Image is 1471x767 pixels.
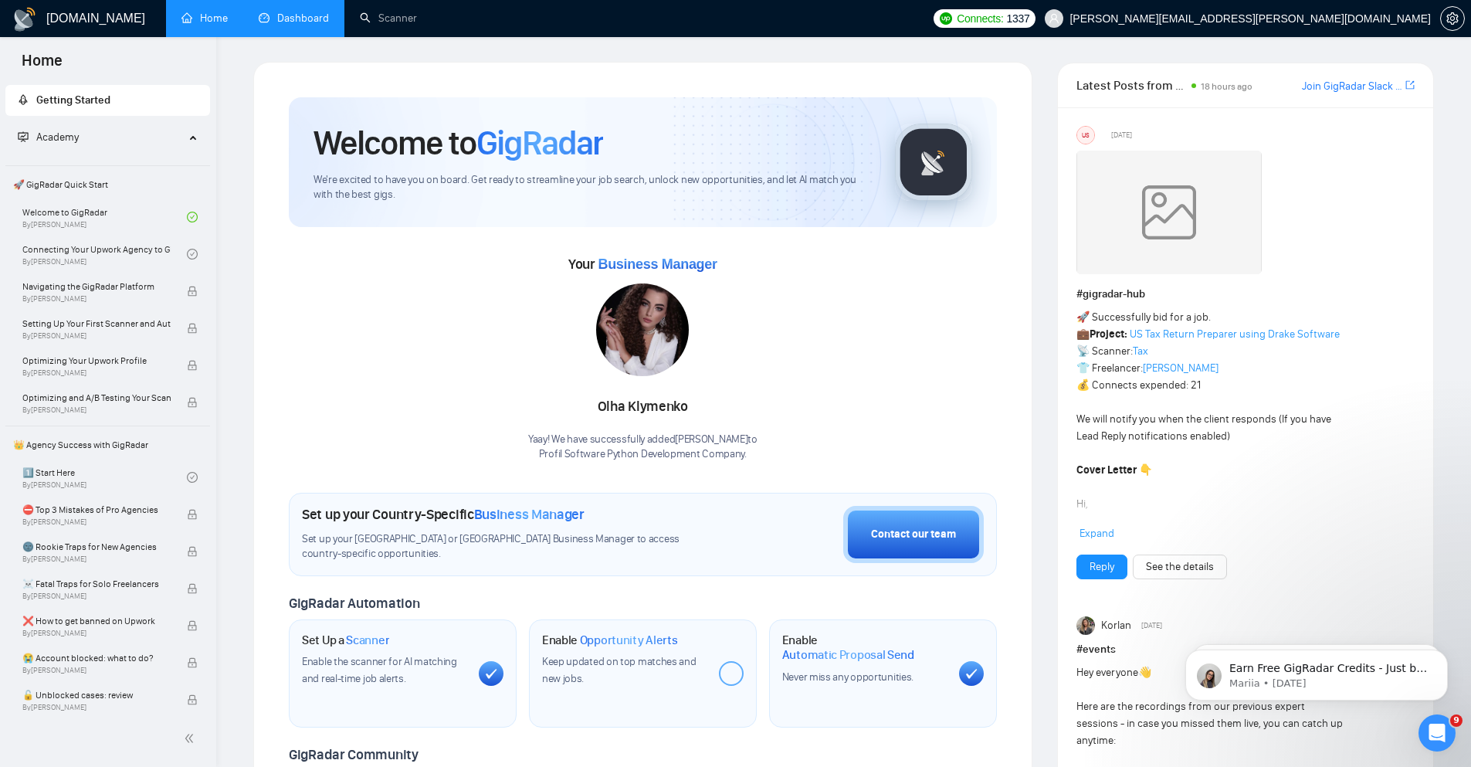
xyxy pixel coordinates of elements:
span: By [PERSON_NAME] [22,666,171,675]
span: check-circle [187,212,198,222]
span: Korlan [1101,617,1131,634]
span: By [PERSON_NAME] [22,629,171,638]
span: Navigating the GigRadar Platform [22,279,171,294]
strong: Project: [1090,328,1127,341]
h1: # events [1076,641,1415,658]
a: homeHome [181,12,228,25]
span: GigRadar Community [289,746,419,763]
span: Connects: [957,10,1003,27]
span: ❌ How to get banned on Upwork [22,613,171,629]
span: 1337 [1006,10,1029,27]
div: Contact our team [871,526,956,543]
span: We're excited to have you on board. Get ready to streamline your job search, unlock new opportuni... [314,173,870,202]
span: double-left [184,731,199,746]
span: GigRadar [476,122,603,164]
span: user [1049,13,1059,24]
span: Never miss any opportunities. [782,670,913,684]
span: lock [187,657,198,668]
span: Enable the scanner for AI matching and real-time job alerts. [302,655,457,685]
button: setting [1440,6,1465,31]
span: Business Manager [598,256,717,272]
h1: Enable [542,633,678,648]
span: lock [187,323,198,334]
span: 🔓 Unblocked cases: review [22,687,171,703]
button: See the details [1133,555,1227,579]
span: Business Manager [474,506,585,523]
span: 👑 Agency Success with GigRadar [7,429,208,460]
span: lock [187,397,198,408]
h1: Set up your Country-Specific [302,506,585,523]
iframe: Intercom notifications message [1162,617,1471,725]
li: Getting Started [5,85,210,116]
a: Tax [1133,344,1148,358]
a: US Tax Return Preparer using Drake Software [1130,328,1340,341]
span: By [PERSON_NAME] [22,331,171,341]
a: Connecting Your Upwork Agency to GigRadarBy[PERSON_NAME] [22,237,187,271]
a: 1️⃣ Start HereBy[PERSON_NAME] [22,460,187,494]
span: By [PERSON_NAME] [22,406,171,415]
span: 😭 Account blocked: what to do? [22,650,171,666]
img: logo [12,7,37,32]
span: 👋 [1138,666,1151,679]
span: lock [187,583,198,594]
a: setting [1440,12,1465,25]
a: Join GigRadar Slack Community [1302,78,1402,95]
span: Optimizing Your Upwork Profile [22,353,171,368]
span: [DATE] [1111,128,1132,142]
span: setting [1441,12,1464,25]
span: ☠️ Fatal Traps for Solo Freelancers [22,576,171,592]
span: By [PERSON_NAME] [22,555,171,564]
a: Reply [1090,558,1114,575]
span: Opportunity Alerts [580,633,678,648]
span: 🌚 Rookie Traps for New Agencies [22,539,171,555]
span: export [1405,79,1415,91]
span: By [PERSON_NAME] [22,592,171,601]
a: dashboardDashboard [259,12,329,25]
span: By [PERSON_NAME] [22,368,171,378]
a: searchScanner [360,12,417,25]
button: Contact our team [843,506,984,563]
span: GigRadar Automation [289,595,419,612]
div: Olha Klymenko [528,394,758,420]
a: See the details [1146,558,1214,575]
img: 1687087871074-173.jpg [596,283,689,376]
img: Korlan [1076,616,1095,635]
span: Keep updated on top matches and new jobs. [542,655,697,685]
span: 18 hours ago [1201,81,1252,92]
span: Home [9,49,75,82]
span: By [PERSON_NAME] [22,518,171,527]
span: lock [187,694,198,705]
span: Expand [1080,527,1114,540]
span: Academy [36,131,79,144]
span: Set up your [GEOGRAPHIC_DATA] or [GEOGRAPHIC_DATA] Business Manager to access country-specific op... [302,532,711,562]
span: ⛔ Top 3 Mistakes of Pro Agencies [22,502,171,518]
span: [DATE] [1141,619,1162,633]
span: Getting Started [36,93,110,107]
p: Profil Software Python Development Company . [528,447,758,462]
span: Automatic Proposal Send [782,647,914,663]
button: Reply [1076,555,1127,579]
span: Scanner [346,633,389,648]
img: upwork-logo.png [940,12,952,25]
span: lock [187,286,198,297]
span: Academy [18,131,79,144]
span: 🚀 GigRadar Quick Start [7,169,208,200]
span: rocket [18,94,29,105]
a: Welcome to GigRadarBy[PERSON_NAME] [22,200,187,234]
span: lock [187,509,198,520]
span: Setting Up Your First Scanner and Auto-Bidder [22,316,171,331]
span: lock [187,546,198,557]
div: US [1077,127,1094,144]
h1: Welcome to [314,122,603,164]
h1: Set Up a [302,633,389,648]
span: By [PERSON_NAME] [22,294,171,304]
span: Your [568,256,717,273]
strong: Cover Letter 👇 [1076,463,1152,477]
h1: # gigradar-hub [1076,286,1415,303]
span: By [PERSON_NAME] [22,703,171,712]
span: lock [187,620,198,631]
